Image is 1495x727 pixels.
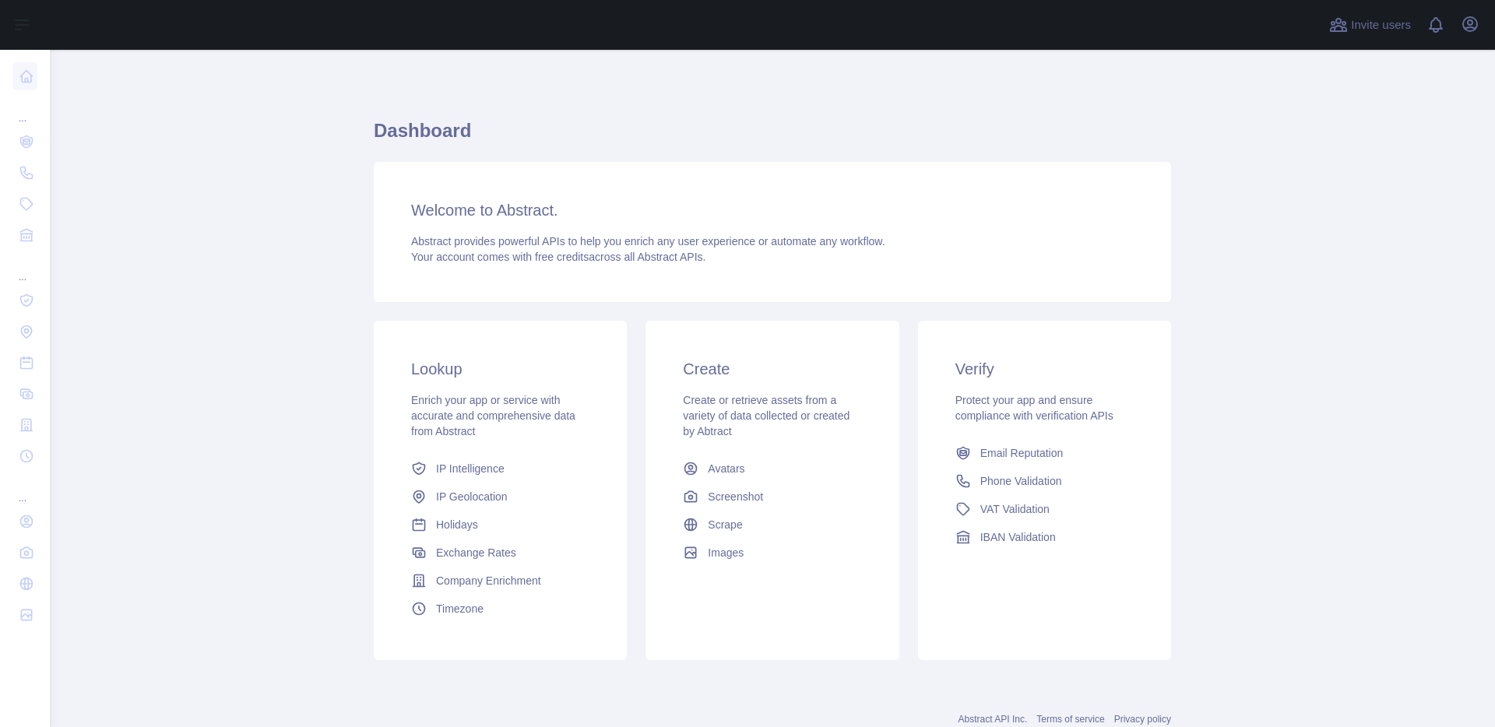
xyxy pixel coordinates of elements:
[683,394,850,437] span: Create or retrieve assets from a variety of data collected or created by Abtract
[708,489,763,504] span: Screenshot
[411,394,575,437] span: Enrich your app or service with accurate and comprehensive data from Abstract
[1351,16,1411,34] span: Invite users
[436,489,508,504] span: IP Geolocation
[12,252,37,283] div: ...
[436,573,541,588] span: Company Enrichment
[405,455,596,483] a: IP Intelligence
[1114,714,1171,725] a: Privacy policy
[411,235,885,248] span: Abstract provides powerful APIs to help you enrich any user experience or automate any workflow.
[980,501,1050,517] span: VAT Validation
[708,545,744,560] span: Images
[436,461,505,476] span: IP Intelligence
[955,394,1113,422] span: Protect your app and ensure compliance with verification APIs
[12,93,37,125] div: ...
[708,461,744,476] span: Avatars
[405,483,596,511] a: IP Geolocation
[949,495,1140,523] a: VAT Validation
[959,714,1028,725] a: Abstract API Inc.
[405,567,596,595] a: Company Enrichment
[411,199,1134,221] h3: Welcome to Abstract.
[677,539,867,567] a: Images
[949,523,1140,551] a: IBAN Validation
[708,517,742,532] span: Scrape
[374,118,1171,156] h1: Dashboard
[405,511,596,539] a: Holidays
[1036,714,1104,725] a: Terms of service
[12,473,37,504] div: ...
[436,601,484,616] span: Timezone
[683,358,861,380] h3: Create
[677,511,867,539] a: Scrape
[411,358,589,380] h3: Lookup
[436,517,478,532] span: Holidays
[405,539,596,567] a: Exchange Rates
[955,358,1134,380] h3: Verify
[677,483,867,511] a: Screenshot
[405,595,596,623] a: Timezone
[980,473,1062,489] span: Phone Validation
[949,467,1140,495] a: Phone Validation
[980,445,1064,461] span: Email Reputation
[1326,12,1414,37] button: Invite users
[980,529,1056,545] span: IBAN Validation
[949,439,1140,467] a: Email Reputation
[535,251,589,263] span: free credits
[677,455,867,483] a: Avatars
[436,545,516,560] span: Exchange Rates
[411,251,705,263] span: Your account comes with across all Abstract APIs.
